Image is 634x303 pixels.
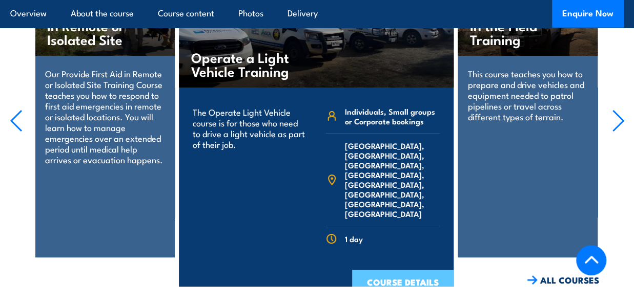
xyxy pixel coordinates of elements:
[470,5,577,46] h4: Operate Vehicles in the Field Training
[45,68,165,165] p: Our Provide First Aid in Remote or Isolated Site Training Course teaches you how to respond to fi...
[527,274,599,286] a: ALL COURSES
[345,234,363,244] span: 1 day
[352,270,454,296] a: COURSE DETAILS
[345,141,439,219] span: [GEOGRAPHIC_DATA], [GEOGRAPHIC_DATA], [GEOGRAPHIC_DATA], [GEOGRAPHIC_DATA], [GEOGRAPHIC_DATA], [G...
[468,68,587,122] p: This course teaches you how to prepare and drive vehicles and equipment needed to patrol pipeline...
[47,5,154,46] h4: Provide First Aid in Remote or Isolated Site
[191,50,312,78] h4: Operate a Light Vehicle Training
[345,106,439,126] span: Individuals, Small groups or Corporate bookings
[193,106,306,149] p: The Operate Light Vehicle course is for those who need to drive a light vehicle as part of their ...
